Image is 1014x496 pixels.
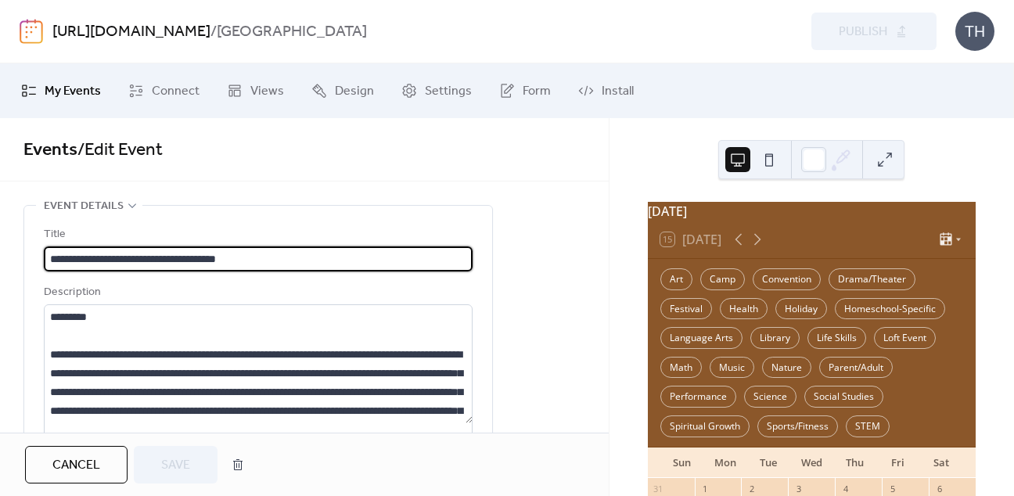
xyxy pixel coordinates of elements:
button: Cancel [25,446,128,483]
div: Library [750,327,800,349]
span: Design [335,82,374,101]
div: TH [955,12,994,51]
span: / Edit Event [77,133,163,167]
div: STEM [846,415,890,437]
div: Language Arts [660,327,743,349]
span: Cancel [52,456,100,475]
div: 1 [699,483,711,494]
div: Art [660,268,692,290]
div: Life Skills [807,327,866,349]
div: Sports/Fitness [757,415,838,437]
div: Mon [703,447,746,479]
div: Drama/Theater [829,268,915,290]
div: Festival [660,298,712,320]
div: 5 [886,483,898,494]
a: Events [23,133,77,167]
div: Description [44,283,469,302]
div: Thu [833,447,876,479]
div: Convention [753,268,821,290]
a: Install [566,70,645,112]
a: Views [215,70,296,112]
span: Form [523,82,551,101]
div: Math [660,357,702,379]
div: Holiday [775,298,827,320]
div: Camp [700,268,745,290]
div: Science [744,386,796,408]
img: logo [20,19,43,44]
div: Spiritual Growth [660,415,750,437]
a: [URL][DOMAIN_NAME] [52,17,210,47]
div: 6 [933,483,945,494]
span: Install [602,82,634,101]
div: 2 [746,483,757,494]
div: Sat [920,447,963,479]
a: Settings [390,70,484,112]
b: [GEOGRAPHIC_DATA] [217,17,367,47]
div: Nature [762,357,811,379]
div: Performance [660,386,736,408]
span: Event details [44,197,124,216]
a: Design [300,70,386,112]
a: Form [487,70,563,112]
a: My Events [9,70,113,112]
a: Connect [117,70,211,112]
div: Parent/Adult [819,357,893,379]
b: / [210,17,217,47]
div: Tue [746,447,789,479]
div: 4 [840,483,851,494]
div: Wed [790,447,833,479]
div: 3 [793,483,804,494]
div: Loft Event [874,327,936,349]
span: Connect [152,82,200,101]
span: My Events [45,82,101,101]
span: Views [250,82,284,101]
div: Social Studies [804,386,883,408]
div: Title [44,225,469,244]
div: Sun [660,447,703,479]
div: [DATE] [648,202,976,221]
div: Health [720,298,768,320]
span: Settings [425,82,472,101]
div: Homeschool-Specific [835,298,945,320]
div: Music [710,357,754,379]
div: 31 [653,483,664,494]
div: Fri [876,447,919,479]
